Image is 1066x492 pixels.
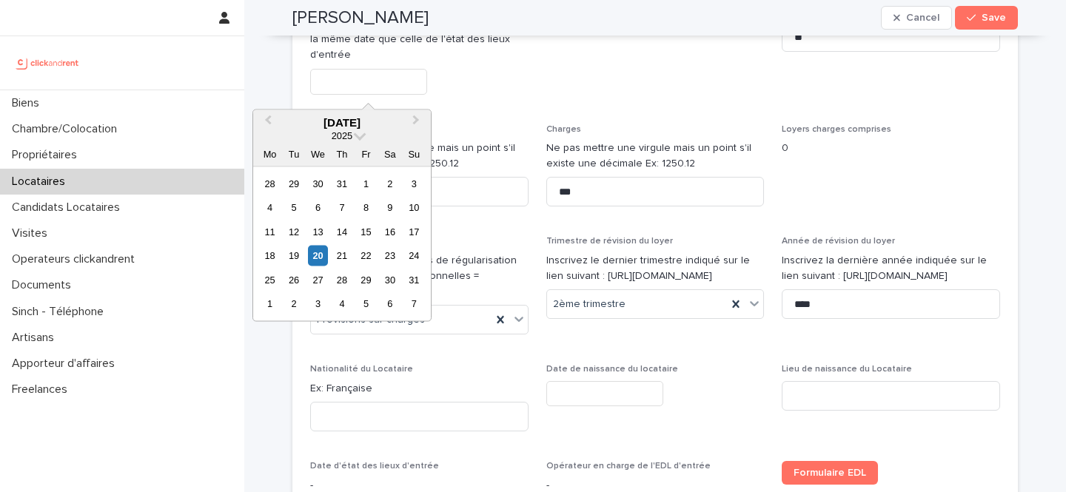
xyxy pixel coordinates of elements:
[310,462,439,471] span: Date d'état des lieux d'entrée
[260,144,280,164] div: Mo
[955,6,1018,30] button: Save
[284,198,304,218] div: Choose Tuesday, 5 August 2025
[982,13,1006,23] span: Save
[6,357,127,371] p: Apporteur d'affaires
[553,297,626,312] span: 2ème trimestre
[6,226,59,240] p: Visites
[380,221,400,241] div: Choose Saturday, 16 August 2025
[332,198,352,218] div: Choose Thursday, 7 August 2025
[332,246,352,266] div: Choose Thursday, 21 August 2025
[260,173,280,193] div: Choose Monday, 28 July 2025
[310,365,413,374] span: Nationalité du Locataire
[255,112,278,135] button: Previous Month
[332,130,352,141] span: 2025
[284,221,304,241] div: Choose Tuesday, 12 August 2025
[332,269,352,289] div: Choose Thursday, 28 August 2025
[782,253,1000,284] p: Inscrivez la dernière année indiquée sur le lien suivant : [URL][DOMAIN_NAME]
[546,237,673,246] span: Trimestre de révision du loyer
[332,144,352,164] div: Th
[308,269,328,289] div: Choose Wednesday, 27 August 2025
[6,278,83,292] p: Documents
[356,173,376,193] div: Choose Friday, 1 August 2025
[404,294,424,314] div: Choose Sunday, 7 September 2025
[284,144,304,164] div: Tu
[546,462,711,471] span: Opérateur en charge de l'EDL d'entrée
[6,331,66,345] p: Artisans
[260,246,280,266] div: Choose Monday, 18 August 2025
[380,144,400,164] div: Sa
[356,294,376,314] div: Choose Friday, 5 September 2025
[380,246,400,266] div: Choose Saturday, 23 August 2025
[356,144,376,164] div: Fr
[308,221,328,241] div: Choose Wednesday, 13 August 2025
[404,173,424,193] div: Choose Sunday, 3 August 2025
[356,246,376,266] div: Choose Friday, 22 August 2025
[308,246,328,266] div: Choose Wednesday, 20 August 2025
[12,48,84,78] img: UCB0brd3T0yccxBKYDjQ
[284,246,304,266] div: Choose Tuesday, 19 August 2025
[292,7,429,29] h2: [PERSON_NAME]
[546,365,678,374] span: Date de naissance du locataire
[782,461,878,485] a: Formulaire EDL
[404,246,424,266] div: Choose Sunday, 24 August 2025
[260,294,280,314] div: Choose Monday, 1 September 2025
[546,125,581,134] span: Charges
[308,198,328,218] div: Choose Wednesday, 6 August 2025
[782,125,891,134] span: Loyers charges comprises
[356,221,376,241] div: Choose Friday, 15 August 2025
[380,269,400,289] div: Choose Saturday, 30 August 2025
[6,122,129,136] p: Chambre/Colocation
[6,175,77,189] p: Locataires
[404,221,424,241] div: Choose Sunday, 17 August 2025
[260,221,280,241] div: Choose Monday, 11 August 2025
[6,383,79,397] p: Freelances
[380,173,400,193] div: Choose Saturday, 2 August 2025
[284,269,304,289] div: Choose Tuesday, 26 August 2025
[6,305,115,319] p: Sinch - Téléphone
[356,269,376,289] div: Choose Friday, 29 August 2025
[253,116,431,129] div: [DATE]
[782,141,1000,156] p: 0
[881,6,952,30] button: Cancel
[258,172,426,316] div: month 2025-08
[332,294,352,314] div: Choose Thursday, 4 September 2025
[332,221,352,241] div: Choose Thursday, 14 August 2025
[6,252,147,266] p: Operateurs clickandrent
[546,141,765,172] p: Ne pas mettre une virgule mais un point s'il existe une décimale Ex: 1250.12
[404,269,424,289] div: Choose Sunday, 31 August 2025
[782,237,895,246] span: Année de révision du loyer
[260,198,280,218] div: Choose Monday, 4 August 2025
[794,468,866,478] span: Formulaire EDL
[406,112,429,135] button: Next Month
[284,294,304,314] div: Choose Tuesday, 2 September 2025
[284,173,304,193] div: Choose Tuesday, 29 July 2025
[6,200,132,215] p: Candidats Locataires
[332,173,352,193] div: Choose Thursday, 31 July 2025
[308,294,328,314] div: Choose Wednesday, 3 September 2025
[308,144,328,164] div: We
[906,13,939,23] span: Cancel
[6,148,89,162] p: Propriétaires
[6,96,51,110] p: Biens
[782,365,912,374] span: Lieu de naissance du Locataire
[310,381,529,397] p: Ex: Française
[404,198,424,218] div: Choose Sunday, 10 August 2025
[380,198,400,218] div: Choose Saturday, 9 August 2025
[308,173,328,193] div: Choose Wednesday, 30 July 2025
[546,253,765,284] p: Inscrivez le dernier trimestre indiqué sur le lien suivant : [URL][DOMAIN_NAME]
[404,144,424,164] div: Su
[260,269,280,289] div: Choose Monday, 25 August 2025
[380,294,400,314] div: Choose Saturday, 6 September 2025
[356,198,376,218] div: Choose Friday, 8 August 2025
